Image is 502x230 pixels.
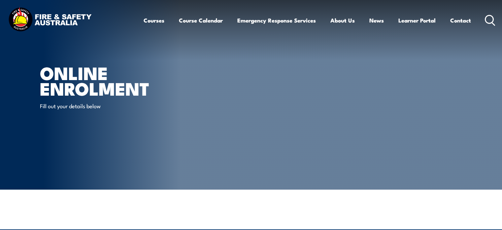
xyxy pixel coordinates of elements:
[450,12,471,29] a: Contact
[369,12,384,29] a: News
[40,65,203,96] h1: Online Enrolment
[144,12,164,29] a: Courses
[40,102,160,110] p: Fill out your details below
[179,12,223,29] a: Course Calendar
[237,12,316,29] a: Emergency Response Services
[398,12,436,29] a: Learner Portal
[330,12,355,29] a: About Us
